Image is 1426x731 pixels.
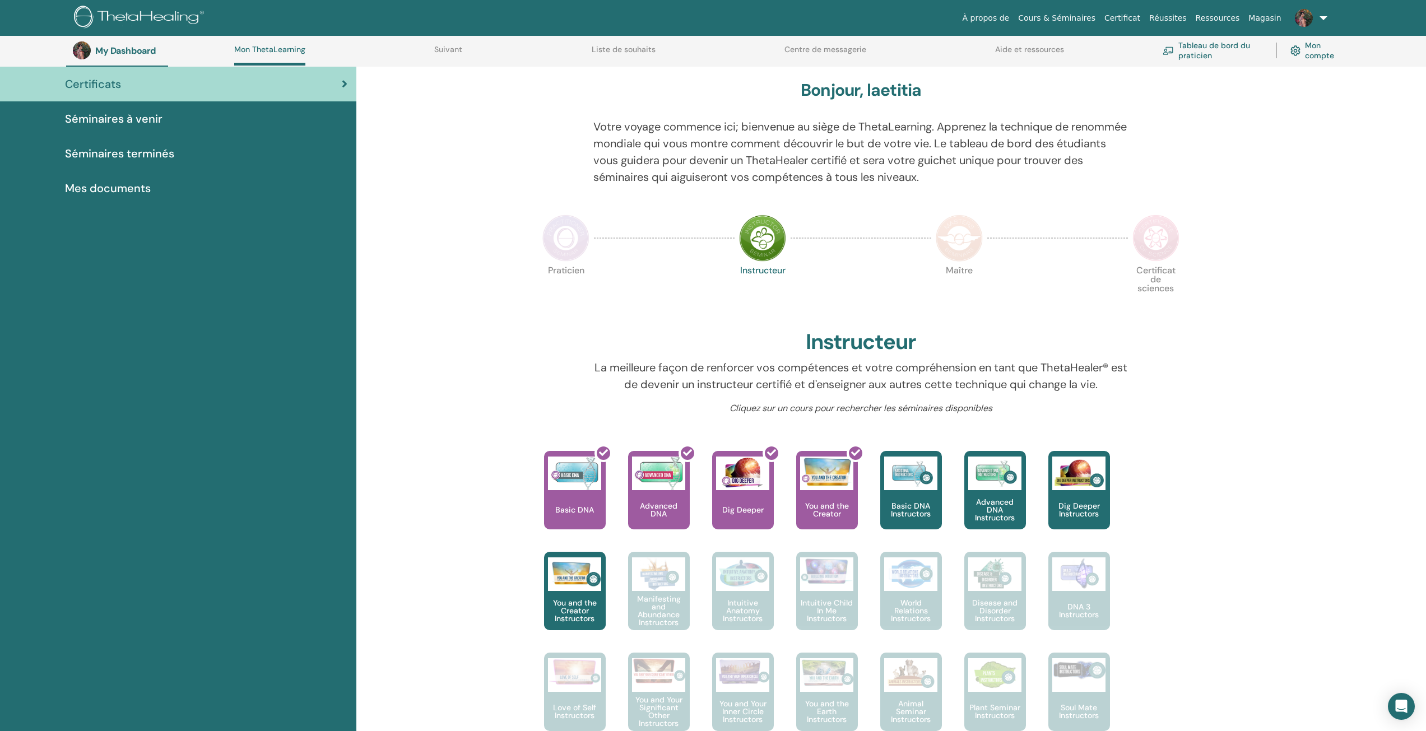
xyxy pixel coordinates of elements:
[1048,704,1110,719] p: Soul Mate Instructors
[1290,38,1342,63] a: Mon compte
[964,552,1026,653] a: Disease and Disorder Instructors Disease and Disorder Instructors
[968,658,1021,692] img: Plant Seminar Instructors
[65,145,174,162] span: Séminaires terminés
[716,658,769,685] img: You and Your Inner Circle Instructors
[716,457,769,490] img: Dig Deeper
[1295,9,1313,27] img: default.jpg
[784,45,866,63] a: Centre de messagerie
[884,658,937,692] img: Animal Seminar Instructors
[1052,457,1106,490] img: Dig Deeper Instructors
[796,700,858,723] p: You and the Earth Instructors
[884,457,937,490] img: Basic DNA Instructors
[806,329,916,355] h2: Instructeur
[1048,502,1110,518] p: Dig Deeper Instructors
[796,502,858,518] p: You and the Creator
[880,451,942,552] a: Basic DNA Instructors Basic DNA Instructors
[880,502,942,518] p: Basic DNA Instructors
[884,557,937,591] img: World Relations Instructors
[234,45,305,66] a: Mon ThetaLearning
[548,557,601,591] img: You and the Creator Instructors
[65,180,151,197] span: Mes documents
[800,658,853,687] img: You and the Earth Instructors
[796,552,858,653] a: Intuitive Child In Me Instructors Intuitive Child In Me Instructors
[592,45,656,63] a: Liste de souhaits
[964,599,1026,622] p: Disease and Disorder Instructors
[964,498,1026,522] p: Advanced DNA Instructors
[1048,552,1110,653] a: DNA 3 Instructors DNA 3 Instructors
[800,557,853,585] img: Intuitive Child In Me Instructors
[548,658,601,686] img: Love of Self Instructors
[1132,266,1179,313] p: Certificat de sciences
[1388,693,1415,720] div: Open Intercom Messenger
[544,704,606,719] p: Love of Self Instructors
[65,110,162,127] span: Séminaires à venir
[739,266,786,313] p: Instructeur
[796,451,858,552] a: You and the Creator You and the Creator
[1052,658,1106,682] img: Soul Mate Instructors
[544,552,606,653] a: You and the Creator Instructors You and the Creator Instructors
[593,402,1128,415] p: Cliquez sur un cours pour rechercher les séminaires disponibles
[73,41,91,59] img: default.jpg
[1048,451,1110,552] a: Dig Deeper Instructors Dig Deeper Instructors
[544,451,606,552] a: Basic DNA Basic DNA
[628,552,690,653] a: Manifesting and Abundance Instructors Manifesting and Abundance Instructors
[718,506,768,514] p: Dig Deeper
[95,45,207,56] h3: My Dashboard
[1014,8,1100,29] a: Cours & Séminaires
[880,552,942,653] a: World Relations Instructors World Relations Instructors
[593,359,1128,393] p: La meilleure façon de renforcer vos compétences et votre compréhension en tant que ThetaHealer® e...
[1100,8,1145,29] a: Certificat
[74,6,208,31] img: logo.png
[1163,46,1174,55] img: chalkboard-teacher.svg
[1191,8,1244,29] a: Ressources
[880,599,942,622] p: World Relations Instructors
[1244,8,1285,29] a: Magasin
[968,557,1021,591] img: Disease and Disorder Instructors
[632,557,685,591] img: Manifesting and Abundance Instructors
[593,118,1128,185] p: Votre voyage commence ici; bienvenue au siège de ThetaLearning. Apprenez la technique de renommée...
[548,457,601,490] img: Basic DNA
[544,599,606,622] p: You and the Creator Instructors
[712,700,774,723] p: You and Your Inner Circle Instructors
[800,457,853,487] img: You and the Creator
[1052,557,1106,591] img: DNA 3 Instructors
[434,45,462,63] a: Suivant
[796,599,858,622] p: Intuitive Child In Me Instructors
[542,215,589,262] img: Practitioner
[628,696,690,727] p: You and Your Significant Other Instructors
[632,658,685,683] img: You and Your Significant Other Instructors
[628,451,690,552] a: Advanced DNA Advanced DNA
[995,45,1064,63] a: Aide et ressources
[1163,38,1262,63] a: Tableau de bord du praticien
[739,215,786,262] img: Instructor
[936,215,983,262] img: Master
[1145,8,1191,29] a: Réussites
[964,704,1026,719] p: Plant Seminar Instructors
[1290,43,1301,58] img: cog.svg
[1048,603,1110,618] p: DNA 3 Instructors
[65,76,121,92] span: Certificats
[964,451,1026,552] a: Advanced DNA Instructors Advanced DNA Instructors
[958,8,1014,29] a: À propos de
[628,502,690,518] p: Advanced DNA
[628,595,690,626] p: Manifesting and Abundance Instructors
[1132,215,1179,262] img: Certificate of Science
[968,457,1021,490] img: Advanced DNA Instructors
[712,552,774,653] a: Intuitive Anatomy Instructors Intuitive Anatomy Instructors
[712,451,774,552] a: Dig Deeper Dig Deeper
[716,557,769,591] img: Intuitive Anatomy Instructors
[880,700,942,723] p: Animal Seminar Instructors
[632,457,685,490] img: Advanced DNA
[542,266,589,313] p: Praticien
[801,80,921,100] h3: Bonjour, laetitia
[712,599,774,622] p: Intuitive Anatomy Instructors
[936,266,983,313] p: Maître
